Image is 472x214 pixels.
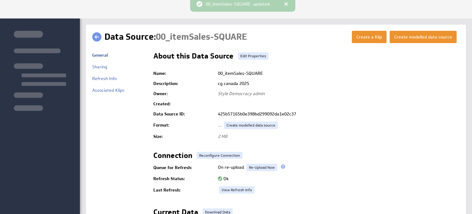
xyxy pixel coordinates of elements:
[206,2,271,7] span: 00_itemSales-SQUARE updated.
[218,164,244,170] span: On re-upload
[153,152,192,162] h2: Connection
[14,31,66,111] img: skeleton-sidenav.svg
[92,87,124,93] a: Associated Klips
[153,109,215,119] td: Data Source ID:
[218,122,222,128] span: ...
[218,91,265,96] span: Style Democracy admin
[215,109,460,119] td: 425b57165b0e398bd299092da1e02c37
[224,122,278,129] a: Create modelled data source
[153,119,215,131] td: Format:
[153,79,215,89] td: Description:
[92,76,117,81] a: Refresh Info
[246,164,277,171] a: Re-Upload Now
[92,52,108,58] a: General
[218,134,227,139] span: 2 MB
[153,161,215,174] td: Queue for Refresh:
[215,79,460,89] td: cg canada 2025
[238,52,269,60] a: Edit Properties
[153,68,215,79] td: Name:
[104,31,247,43] h1: Data Source:
[153,174,215,184] td: Refresh Status:
[153,131,215,142] td: Size:
[197,152,242,159] button: Reconfigure Connection
[352,31,387,43] button: Create a Klip
[218,176,229,181] span: Ok
[390,31,457,43] button: Create modelled data source
[215,68,460,79] td: 00_itemSales-SQUARE
[153,99,215,109] td: Created:
[92,64,107,70] a: Sharing
[153,89,215,99] td: Owner:
[153,184,215,196] td: Last Refresh:
[153,52,234,62] h2: About this Data Source
[219,186,254,194] a: View Refresh Info
[156,31,247,42] span: 00_itemSales-SQUARE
